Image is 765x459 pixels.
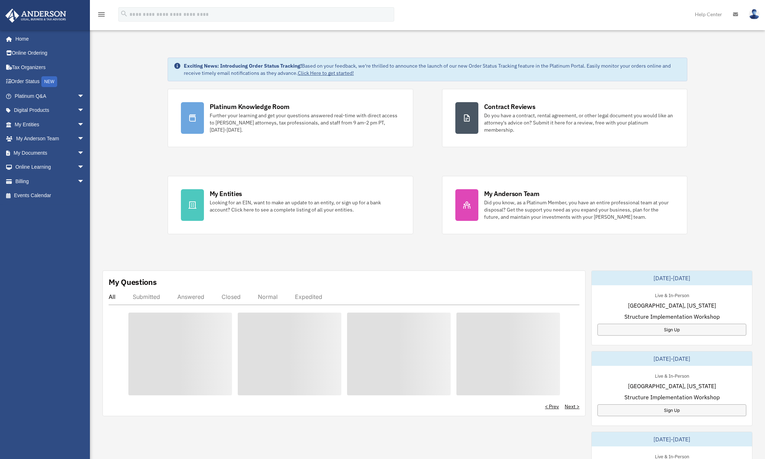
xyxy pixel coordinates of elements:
[210,189,242,198] div: My Entities
[120,10,128,18] i: search
[5,103,95,118] a: Digital Productsarrow_drop_down
[77,174,92,189] span: arrow_drop_down
[5,117,95,132] a: My Entitiesarrow_drop_down
[565,403,579,410] a: Next >
[5,46,95,60] a: Online Ordering
[442,176,688,234] a: My Anderson Team Did you know, as a Platinum Member, you have an entire professional team at your...
[5,89,95,103] a: Platinum Q&Aarrow_drop_down
[649,372,695,379] div: Live & In-Person
[222,293,241,300] div: Closed
[298,70,354,76] a: Click Here to get started!
[545,403,559,410] a: < Prev
[5,146,95,160] a: My Documentsarrow_drop_down
[597,404,746,416] a: Sign Up
[109,293,115,300] div: All
[77,132,92,146] span: arrow_drop_down
[184,63,302,69] strong: Exciting News: Introducing Order Status Tracking!
[442,89,688,147] a: Contract Reviews Do you have a contract, rental agreement, or other legal document you would like...
[133,293,160,300] div: Submitted
[97,10,106,19] i: menu
[484,102,536,111] div: Contract Reviews
[5,74,95,89] a: Order StatusNEW
[484,112,674,133] div: Do you have a contract, rental agreement, or other legal document you would like an attorney's ad...
[597,324,746,336] a: Sign Up
[77,103,92,118] span: arrow_drop_down
[210,102,290,111] div: Platinum Knowledge Room
[77,89,92,104] span: arrow_drop_down
[749,9,760,19] img: User Pic
[3,9,68,23] img: Anderson Advisors Platinum Portal
[77,117,92,132] span: arrow_drop_down
[484,199,674,221] div: Did you know, as a Platinum Member, you have an entire professional team at your disposal? Get th...
[484,189,539,198] div: My Anderson Team
[168,89,413,147] a: Platinum Knowledge Room Further your learning and get your questions answered real-time with dire...
[295,293,322,300] div: Expedited
[5,160,95,174] a: Online Learningarrow_drop_down
[628,382,716,390] span: [GEOGRAPHIC_DATA], [US_STATE]
[624,393,720,401] span: Structure Implementation Workshop
[41,76,57,87] div: NEW
[258,293,278,300] div: Normal
[184,62,682,77] div: Based on your feedback, we're thrilled to announce the launch of our new Order Status Tracking fe...
[592,351,752,366] div: [DATE]-[DATE]
[77,146,92,160] span: arrow_drop_down
[592,271,752,285] div: [DATE]-[DATE]
[649,291,695,299] div: Live & In-Person
[628,301,716,310] span: [GEOGRAPHIC_DATA], [US_STATE]
[210,112,400,133] div: Further your learning and get your questions answered real-time with direct access to [PERSON_NAM...
[5,174,95,188] a: Billingarrow_drop_down
[5,60,95,74] a: Tax Organizers
[77,160,92,175] span: arrow_drop_down
[592,432,752,446] div: [DATE]-[DATE]
[624,312,720,321] span: Structure Implementation Workshop
[109,277,157,287] div: My Questions
[168,176,413,234] a: My Entities Looking for an EIN, want to make an update to an entity, or sign up for a bank accoun...
[210,199,400,213] div: Looking for an EIN, want to make an update to an entity, or sign up for a bank account? Click her...
[97,13,106,19] a: menu
[177,293,204,300] div: Answered
[5,188,95,203] a: Events Calendar
[5,132,95,146] a: My Anderson Teamarrow_drop_down
[5,32,92,46] a: Home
